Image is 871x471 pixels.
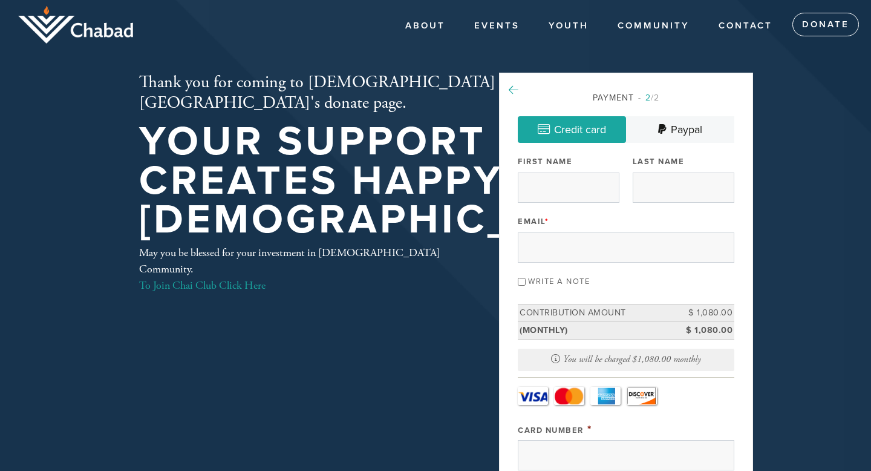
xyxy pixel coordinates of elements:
td: $ 1,080.00 [680,305,734,322]
a: Amex [590,387,621,405]
span: This field is required. [587,423,592,436]
a: Credit card [518,116,626,143]
a: To Join Chai Club Click Here [139,278,266,292]
span: /2 [638,93,659,103]
td: Contribution Amount [518,305,680,322]
a: Paypal [626,116,734,143]
a: About [396,15,454,38]
label: Last Name [633,156,685,167]
a: Contact [710,15,781,38]
label: Card Number [518,426,584,435]
a: COMMUNITY [608,15,699,38]
a: MasterCard [554,387,584,405]
a: Donate [792,13,859,37]
h1: Your support creates happy [DEMOGRAPHIC_DATA]! [139,122,658,240]
span: 2 [645,93,651,103]
label: Write a note [528,277,590,286]
a: YOUTH [540,15,598,38]
td: (monthly) [518,321,680,339]
a: Visa [518,387,548,405]
h2: Thank you for coming to [DEMOGRAPHIC_DATA][GEOGRAPHIC_DATA]'s donate page. [139,73,658,113]
span: This field is required. [545,217,549,226]
a: Events [465,15,529,38]
div: You will be charged $1,080.00 monthly [518,349,734,371]
label: Email [518,216,549,227]
img: logo_half.png [18,6,133,44]
div: May you be blessed for your investment in [DEMOGRAPHIC_DATA] Community. [139,245,460,294]
label: First Name [518,156,572,167]
a: Discover [627,387,657,405]
td: $ 1,080.00 [680,321,734,339]
div: Payment [518,91,734,104]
